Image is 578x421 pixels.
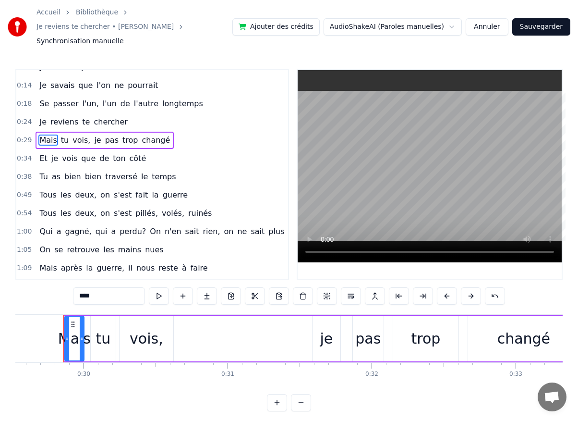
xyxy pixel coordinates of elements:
span: sait [184,226,200,237]
div: vois, [130,328,163,349]
span: temps [151,171,177,182]
span: les [60,208,72,219]
span: côté [129,153,147,164]
span: on [223,226,235,237]
span: 0:54 [17,209,32,218]
nav: breadcrumb [36,8,232,46]
span: on [99,208,111,219]
span: n'en [164,226,182,237]
span: après [60,262,83,273]
span: Je [38,80,48,91]
span: Qui [38,226,53,237]
span: savais [49,80,75,91]
span: de [120,98,131,109]
span: 0:38 [17,172,32,182]
button: Annuler [466,18,508,36]
a: Ouvrir le chat [538,383,566,411]
span: bien [63,171,82,182]
div: changé [497,328,550,349]
span: Et [38,153,48,164]
span: retrouve [66,244,100,255]
div: 0:33 [509,371,522,378]
span: bien [84,171,103,182]
span: Synchronisation manuelle [36,37,124,46]
span: m'attendais [108,62,155,73]
span: ruinés [187,208,213,219]
span: ton [112,153,126,164]
span: 1:05 [17,245,32,255]
button: Sauvegarder [512,18,570,36]
span: pourrait [127,80,159,91]
span: Mais [38,262,58,273]
div: Mais [58,328,91,349]
span: Tous [38,208,57,219]
span: chercher [93,116,128,127]
span: On [149,226,162,237]
span: à [181,262,188,273]
span: s'est [113,189,132,200]
span: volés, [161,208,185,219]
span: reste [157,262,179,273]
span: 1:09 [17,263,32,273]
span: traversé [104,171,138,182]
span: passer [52,98,79,109]
span: as [51,171,61,182]
div: 0:30 [77,371,90,378]
span: longtemps [161,98,204,109]
span: Tous [38,189,57,200]
span: la [85,262,94,273]
span: Se [38,98,50,109]
span: plus [267,226,285,237]
span: nous [135,262,156,273]
span: que [77,80,94,91]
span: les [60,189,72,200]
span: vois [61,153,78,164]
span: vois, [72,135,91,146]
span: se [53,244,64,255]
span: 0:24 [17,117,32,127]
span: l'on [96,80,111,91]
span: trop [121,135,139,146]
div: tu [96,328,110,349]
span: l'un [102,98,118,109]
span: il [127,262,133,273]
div: pas [355,328,381,349]
span: je [93,135,102,146]
span: savais [49,62,75,73]
a: Accueil [36,8,60,17]
span: Je [38,62,48,73]
span: ne [236,226,248,237]
span: la [151,189,159,200]
span: guerre, [96,262,125,273]
span: 0:34 [17,154,32,163]
span: s'est [113,208,132,219]
span: pillés, [134,208,159,219]
span: guerre [162,189,189,200]
span: on [99,189,111,200]
span: gagné, [64,226,92,237]
button: Ajouter des crédits [232,18,320,36]
span: que [77,62,94,73]
span: 0:49 [17,190,32,200]
span: tu [96,62,105,73]
span: de [98,153,110,164]
span: l'autre [133,98,159,109]
span: te [81,116,91,127]
span: sait [250,226,265,237]
span: rien, [202,226,221,237]
img: youka [8,17,27,37]
span: 1:00 [17,227,32,236]
span: changé [141,135,171,146]
span: je [50,153,59,164]
div: 0:31 [221,371,234,378]
span: nues [144,244,164,255]
a: Je reviens te chercher • [PERSON_NAME] [36,22,174,32]
span: qui [95,226,108,237]
span: pas [104,135,120,146]
span: a [110,226,117,237]
span: deux, [74,208,97,219]
div: je [320,328,333,349]
span: 0:18 [17,99,32,109]
span: faire [190,262,209,273]
span: Tu [38,171,48,182]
